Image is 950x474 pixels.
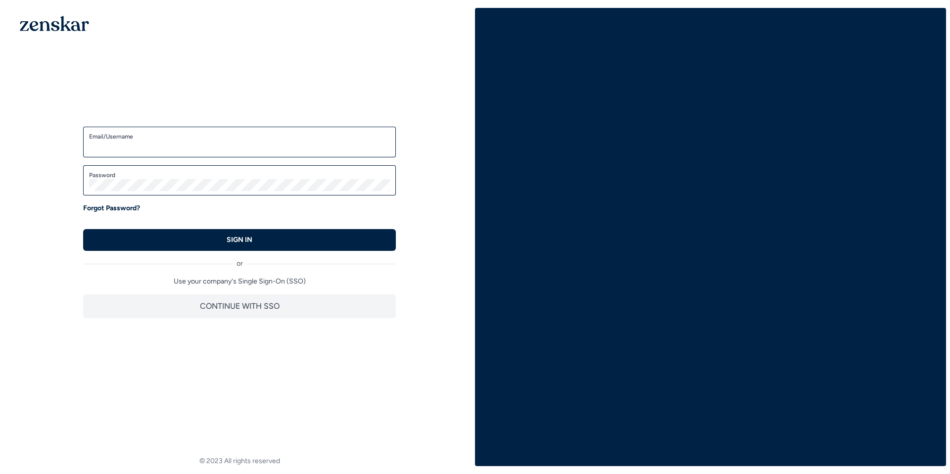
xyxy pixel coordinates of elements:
button: CONTINUE WITH SSO [83,294,396,318]
label: Email/Username [89,133,390,141]
a: Forgot Password? [83,203,140,213]
div: or [83,251,396,269]
p: SIGN IN [227,235,252,245]
button: SIGN IN [83,229,396,251]
footer: © 2023 All rights reserved [4,456,475,466]
img: 1OGAJ2xQqyY4LXKgY66KYq0eOWRCkrZdAb3gUhuVAqdWPZE9SRJmCz+oDMSn4zDLXe31Ii730ItAGKgCKgCCgCikA4Av8PJUP... [20,16,89,31]
label: Password [89,171,390,179]
p: Use your company's Single Sign-On (SSO) [83,277,396,286]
